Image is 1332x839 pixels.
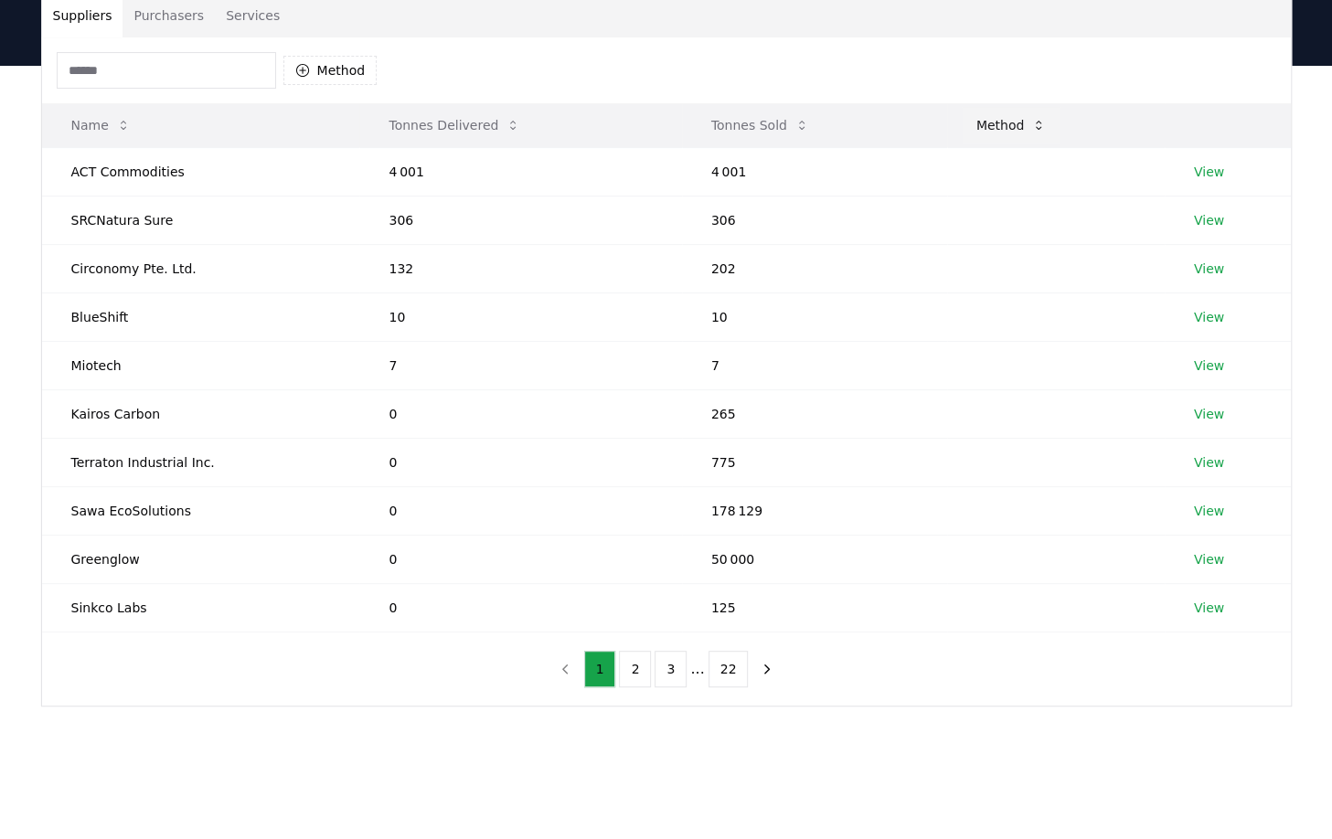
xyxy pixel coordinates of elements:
td: 125 [682,583,947,632]
td: ACT Commodities [42,147,360,196]
a: View [1194,453,1224,472]
button: Name [57,107,145,143]
td: Terraton Industrial Inc. [42,438,360,486]
td: 0 [359,438,681,486]
a: View [1194,163,1224,181]
td: 306 [682,196,947,244]
td: Sawa EcoSolutions [42,486,360,535]
td: 178 129 [682,486,947,535]
td: 7 [682,341,947,389]
td: Sinkco Labs [42,583,360,632]
td: BlueShift [42,292,360,341]
td: 10 [682,292,947,341]
button: 22 [709,651,749,687]
a: View [1194,260,1224,278]
td: 775 [682,438,947,486]
a: View [1194,308,1224,326]
button: 2 [619,651,651,687]
td: 0 [359,389,681,438]
td: 306 [359,196,681,244]
td: SRCNatura Sure [42,196,360,244]
td: 0 [359,583,681,632]
button: Method [283,56,378,85]
button: 3 [655,651,687,687]
td: 0 [359,486,681,535]
a: View [1194,211,1224,229]
a: View [1194,599,1224,617]
td: 7 [359,341,681,389]
li: ... [690,658,704,680]
td: 10 [359,292,681,341]
button: Tonnes Delivered [374,107,535,143]
button: next page [751,651,783,687]
td: 4 001 [359,147,681,196]
td: 0 [359,535,681,583]
td: 4 001 [682,147,947,196]
td: 132 [359,244,681,292]
a: View [1194,550,1224,568]
td: 202 [682,244,947,292]
td: 50 000 [682,535,947,583]
td: Greenglow [42,535,360,583]
button: Method [962,107,1061,143]
button: Tonnes Sold [697,107,824,143]
td: Circonomy Pte. Ltd. [42,244,360,292]
a: View [1194,405,1224,423]
button: 1 [584,651,616,687]
td: Miotech [42,341,360,389]
a: View [1194,356,1224,375]
td: 265 [682,389,947,438]
td: Kairos Carbon [42,389,360,438]
a: View [1194,502,1224,520]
